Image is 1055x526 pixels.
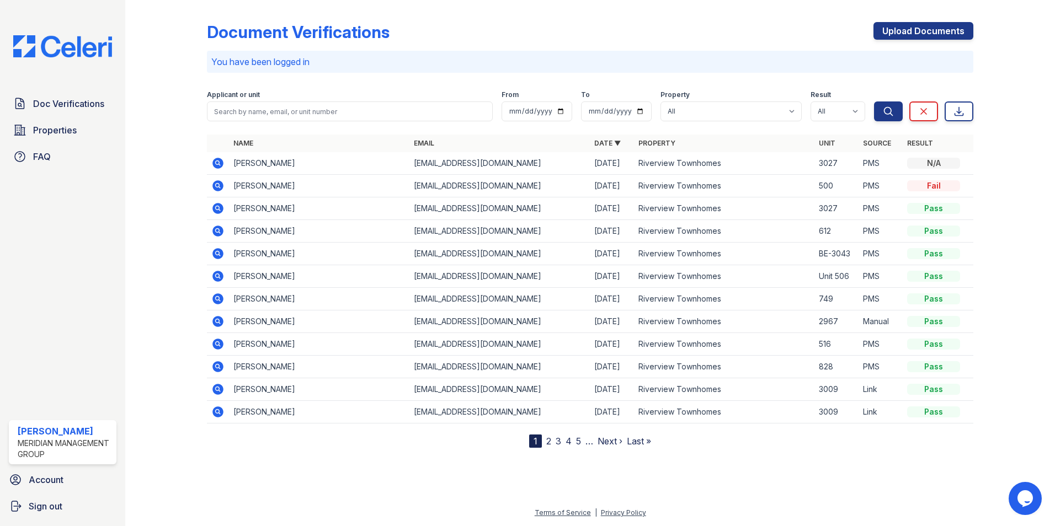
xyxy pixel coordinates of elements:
a: Doc Verifications [9,93,116,115]
td: [DATE] [590,265,634,288]
a: 5 [576,436,581,447]
td: Riverview Townhomes [634,152,814,175]
td: [DATE] [590,175,634,197]
td: [EMAIL_ADDRESS][DOMAIN_NAME] [409,401,590,423]
td: 2967 [814,310,859,333]
td: Riverview Townhomes [634,265,814,288]
td: [DATE] [590,152,634,175]
p: You have been logged in [211,55,969,68]
td: [DATE] [590,333,634,356]
td: PMS [859,220,903,243]
td: [EMAIL_ADDRESS][DOMAIN_NAME] [409,356,590,378]
td: PMS [859,243,903,265]
div: Pass [907,271,960,282]
a: Next › [598,436,622,447]
a: Email [414,139,434,147]
td: [EMAIL_ADDRESS][DOMAIN_NAME] [409,243,590,265]
div: 1 [529,434,542,448]
td: PMS [859,288,903,310]
label: Result [811,90,831,99]
a: FAQ [9,146,116,168]
td: 828 [814,356,859,378]
div: Pass [907,293,960,304]
a: Terms of Service [535,508,591,517]
div: Pass [907,203,960,214]
td: 3009 [814,401,859,423]
td: Riverview Townhomes [634,356,814,378]
td: 3009 [814,378,859,401]
span: Properties [33,124,77,137]
div: Fail [907,180,960,191]
td: [PERSON_NAME] [229,265,409,288]
td: [EMAIL_ADDRESS][DOMAIN_NAME] [409,152,590,175]
a: Account [4,469,121,491]
td: [EMAIL_ADDRESS][DOMAIN_NAME] [409,310,590,333]
div: Pass [907,361,960,372]
td: [DATE] [590,288,634,310]
td: PMS [859,175,903,197]
td: [PERSON_NAME] [229,243,409,265]
td: [DATE] [590,197,634,220]
td: [EMAIL_ADDRESS][DOMAIN_NAME] [409,288,590,310]
a: Sign out [4,495,121,517]
td: Riverview Townhomes [634,175,814,197]
label: To [581,90,590,99]
td: [EMAIL_ADDRESS][DOMAIN_NAME] [409,175,590,197]
td: 3027 [814,197,859,220]
td: 500 [814,175,859,197]
td: [PERSON_NAME] [229,378,409,401]
td: [EMAIL_ADDRESS][DOMAIN_NAME] [409,197,590,220]
td: [EMAIL_ADDRESS][DOMAIN_NAME] [409,333,590,356]
a: Properties [9,119,116,141]
span: Sign out [29,500,62,513]
td: Riverview Townhomes [634,378,814,401]
td: 749 [814,288,859,310]
td: Riverview Townhomes [634,333,814,356]
td: PMS [859,356,903,378]
div: | [595,508,597,517]
td: [PERSON_NAME] [229,333,409,356]
td: [PERSON_NAME] [229,310,409,333]
td: Unit 506 [814,265,859,288]
td: [EMAIL_ADDRESS][DOMAIN_NAME] [409,378,590,401]
td: Riverview Townhomes [634,220,814,243]
a: Date ▼ [594,139,621,147]
td: 516 [814,333,859,356]
div: [PERSON_NAME] [18,425,112,438]
a: Property [638,139,675,147]
td: [PERSON_NAME] [229,197,409,220]
a: Last » [627,436,651,447]
td: Link [859,378,903,401]
a: 2 [546,436,551,447]
td: [DATE] [590,356,634,378]
a: Name [233,139,253,147]
td: Manual [859,310,903,333]
td: [DATE] [590,378,634,401]
td: [DATE] [590,220,634,243]
td: [PERSON_NAME] [229,401,409,423]
span: Account [29,473,63,486]
div: Pass [907,406,960,417]
div: Pass [907,384,960,395]
td: Riverview Townhomes [634,197,814,220]
td: [PERSON_NAME] [229,220,409,243]
div: Pass [907,339,960,350]
img: CE_Logo_Blue-a8612792a0a2168367f1c8372b55b34899dd931a85d93a1a3d3e32e68fde9ad4.png [4,35,121,57]
a: Source [863,139,891,147]
a: 3 [556,436,561,447]
a: Unit [819,139,835,147]
td: [DATE] [590,310,634,333]
span: … [585,434,593,448]
td: Riverview Townhomes [634,401,814,423]
td: PMS [859,197,903,220]
td: Riverview Townhomes [634,310,814,333]
td: [PERSON_NAME] [229,356,409,378]
td: Riverview Townhomes [634,288,814,310]
td: [DATE] [590,243,634,265]
iframe: chat widget [1009,482,1044,515]
td: BE-3043 [814,243,859,265]
td: Riverview Townhomes [634,243,814,265]
a: Privacy Policy [601,508,646,517]
td: [DATE] [590,401,634,423]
